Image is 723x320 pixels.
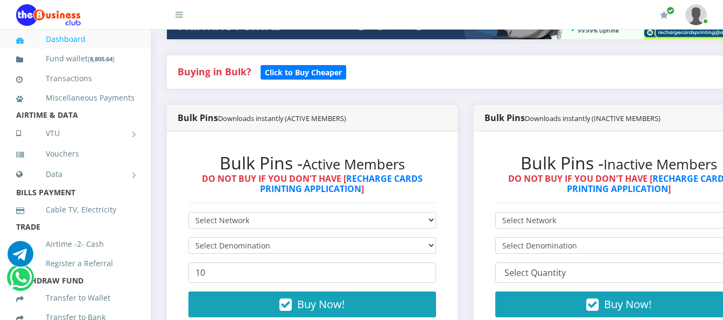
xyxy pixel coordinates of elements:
span: Renew/Upgrade Subscription [666,6,675,15]
small: Downloads instantly (ACTIVE MEMBERS) [218,113,346,123]
a: Transactions [16,66,135,91]
a: Click to Buy Cheaper [261,65,346,78]
a: VTU [16,120,135,147]
a: Register a Referral [16,251,135,276]
button: Buy Now! [188,291,436,317]
a: Miscellaneous Payments [16,86,135,110]
a: Transfer to Wallet [16,286,135,310]
b: 8,805.64 [90,55,113,63]
a: Fund wallet[8,805.64] [16,46,135,72]
input: Enter Quantity [188,262,436,283]
small: Inactive Members [603,155,717,174]
img: User [685,4,707,25]
i: Renew/Upgrade Subscription [660,11,668,19]
img: Logo [16,4,81,26]
h2: Bulk Pins - [188,153,436,173]
a: Cable TV, Electricity [16,197,135,222]
a: Vouchers [16,141,135,166]
strong: Bulk Pins [485,112,661,124]
small: Active Members [303,155,405,174]
span: Buy Now! [604,297,651,311]
span: Buy Now! [297,297,345,311]
a: Chat for support [8,249,33,267]
a: Dashboard [16,27,135,52]
strong: Bulk Pins [178,112,346,124]
b: Click to Buy Cheaper [265,67,342,77]
a: Chat for support [10,273,32,290]
strong: DO NOT BUY IF YOU DON'T HAVE [ ] [202,173,423,195]
small: Downloads instantly (INACTIVE MEMBERS) [525,113,661,123]
a: RECHARGE CARDS PRINTING APPLICATION [260,173,423,195]
small: [ ] [88,55,115,63]
strong: Buying in Bulk? [178,65,251,78]
a: Airtime -2- Cash [16,232,135,257]
a: Data [16,161,135,188]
